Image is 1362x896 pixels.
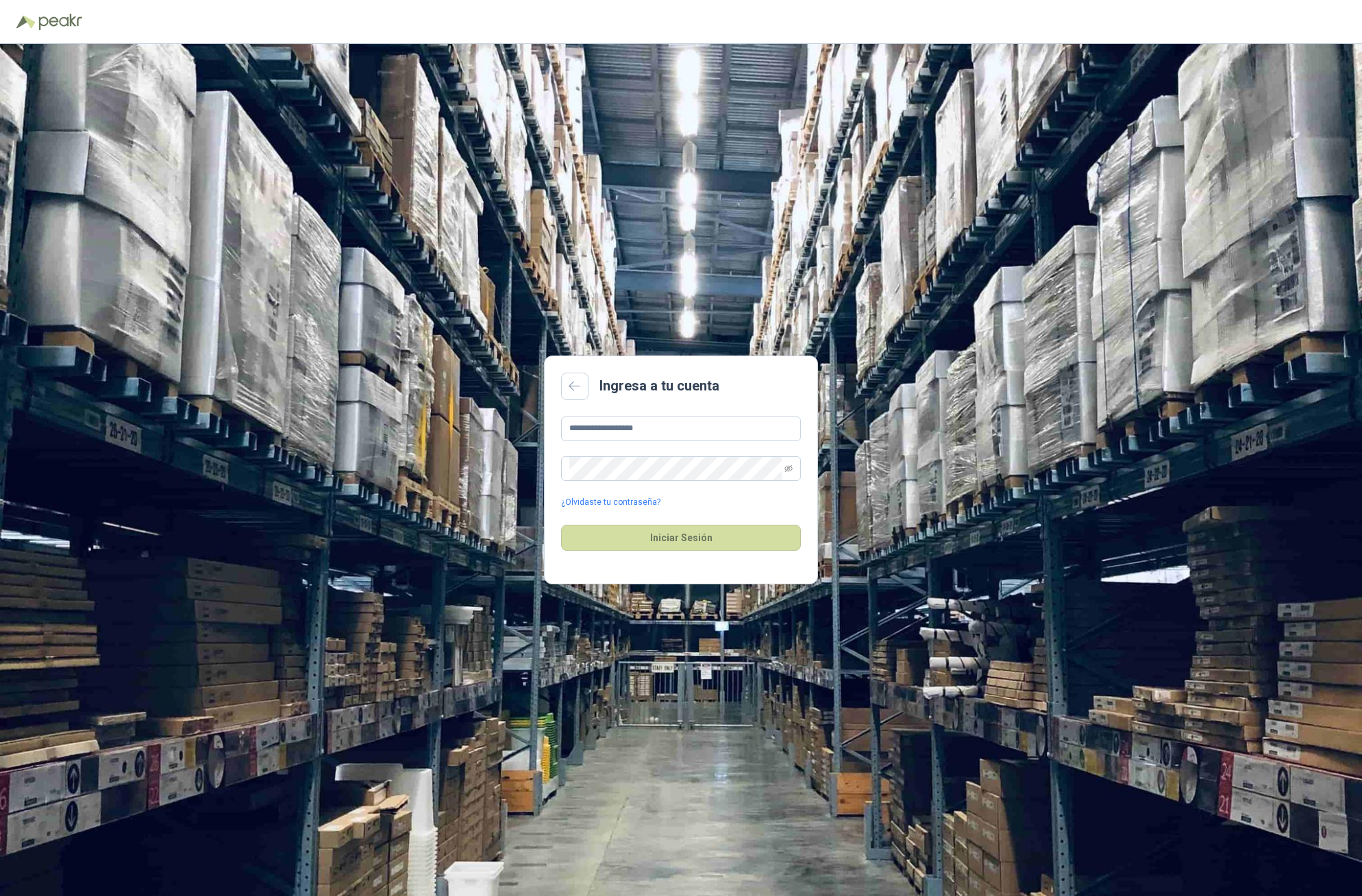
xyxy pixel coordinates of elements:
img: Logo [16,15,36,29]
span: eye-invisible [784,464,793,473]
h2: Ingresa a tu cuenta [599,375,719,397]
a: ¿Olvidaste tu contraseña? [561,496,660,509]
img: Peakr [38,14,82,30]
button: Iniciar Sesión [561,525,801,551]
